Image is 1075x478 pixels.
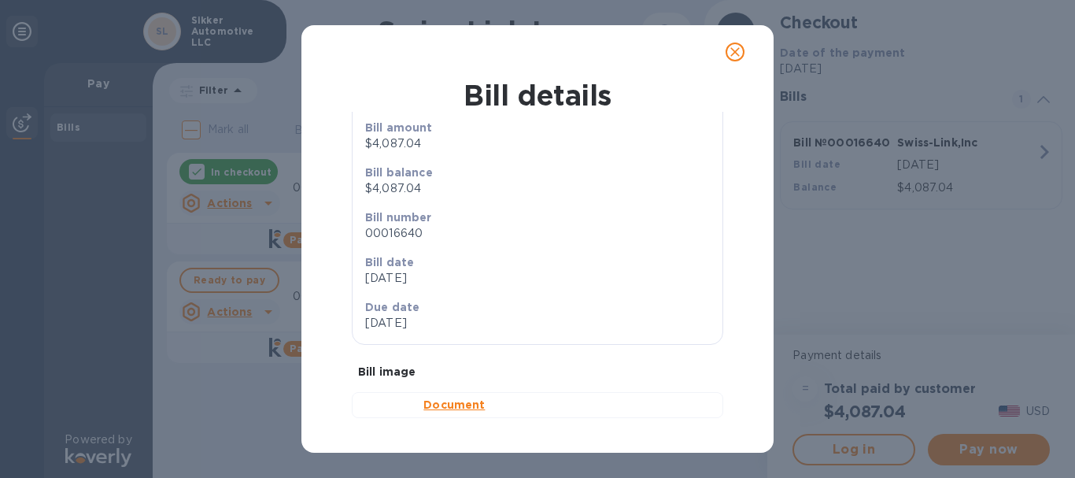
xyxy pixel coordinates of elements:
[365,225,710,242] p: 00016640
[365,301,419,313] b: Due date
[365,180,710,197] p: $4,087.04
[365,270,710,287] p: [DATE]
[365,135,710,152] p: $4,087.04
[365,256,414,269] b: Bill date
[716,33,754,71] button: close
[314,79,761,112] h1: Bill details
[365,211,432,224] b: Bill number
[365,315,531,332] p: [DATE]
[358,364,717,380] p: Bill image
[423,398,485,411] b: Document
[365,121,433,134] b: Bill amount
[365,166,433,179] b: Bill balance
